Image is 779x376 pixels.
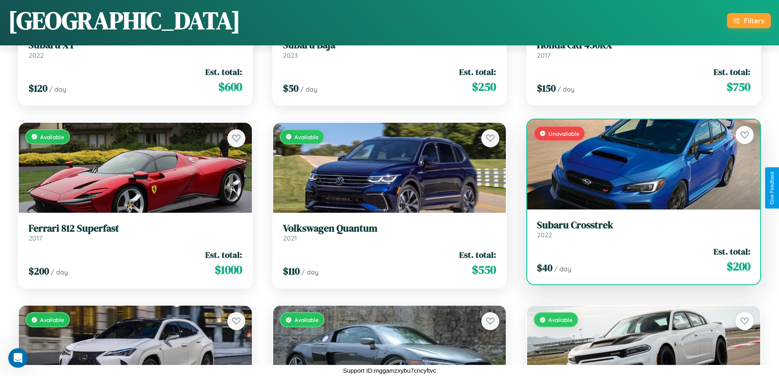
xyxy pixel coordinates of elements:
[283,81,299,95] span: $ 50
[283,264,300,278] span: $ 110
[283,39,496,51] h3: Subaru Baja
[537,51,550,59] span: 2017
[537,219,750,239] a: Subaru Crosstrek2022
[554,265,571,273] span: / day
[29,234,42,242] span: 2017
[459,66,496,78] span: Est. total:
[537,81,556,95] span: $ 150
[300,85,317,93] span: / day
[727,79,750,95] span: $ 750
[8,4,240,37] h1: [GEOGRAPHIC_DATA]
[537,39,750,51] h3: Honda CRF450RX
[283,39,496,59] a: Subaru Baja2023
[29,39,242,51] h3: Subaru XT
[49,85,66,93] span: / day
[29,223,242,234] h3: Ferrari 812 Superfast
[537,219,750,231] h3: Subaru Crosstrek
[218,79,242,95] span: $ 600
[29,264,49,278] span: $ 200
[714,245,750,257] span: Est. total:
[294,133,319,140] span: Available
[472,79,496,95] span: $ 250
[283,223,496,234] h3: Volkswagen Quantum
[459,249,496,261] span: Est. total:
[472,261,496,278] span: $ 550
[40,133,64,140] span: Available
[769,171,775,205] div: Give Feedback
[714,66,750,78] span: Est. total:
[29,51,44,59] span: 2022
[283,234,297,242] span: 2021
[727,258,750,275] span: $ 200
[537,39,750,59] a: Honda CRF450RX2017
[205,66,242,78] span: Est. total:
[537,261,552,275] span: $ 40
[51,268,68,276] span: / day
[548,130,579,137] span: Unavailable
[29,223,242,243] a: Ferrari 812 Superfast2017
[8,348,28,368] iframe: Intercom live chat
[548,316,572,323] span: Available
[29,81,47,95] span: $ 120
[727,13,771,28] button: Filters
[29,39,242,59] a: Subaru XT2022
[537,231,552,239] span: 2022
[744,16,764,25] div: Filters
[40,316,64,323] span: Available
[301,268,319,276] span: / day
[343,365,436,376] p: Support ID: mggamzxybu7cncyftvc
[215,261,242,278] span: $ 1000
[205,249,242,261] span: Est. total:
[294,316,319,323] span: Available
[557,85,575,93] span: / day
[283,223,496,243] a: Volkswagen Quantum2021
[283,51,298,59] span: 2023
